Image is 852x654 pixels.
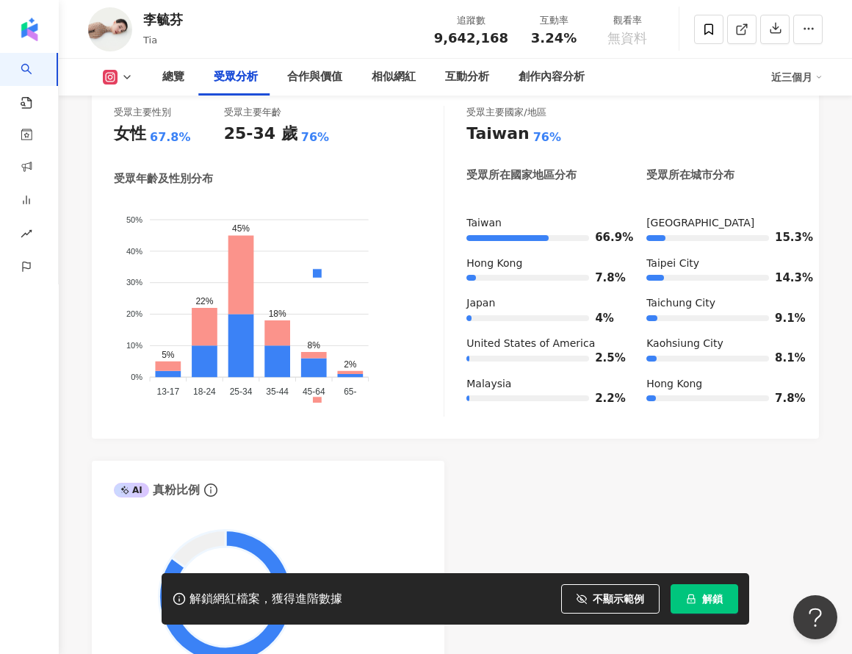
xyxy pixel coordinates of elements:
tspan: 0% [131,373,142,381]
tspan: 20% [126,309,142,318]
div: Taichung City [646,296,797,311]
div: Malaysia [466,377,617,392]
div: United States of America [466,337,617,351]
div: 創作內容分析 [519,68,585,86]
div: Taipei City [646,256,797,271]
span: rise [21,219,32,252]
div: 受眾主要國家/地區 [466,106,546,119]
span: lock [686,594,696,604]
div: Taiwan [466,123,529,145]
tspan: 35-44 [266,387,289,397]
tspan: 18-24 [193,387,216,397]
a: search [21,53,50,110]
span: info-circle [202,481,220,499]
span: 不顯示範例 [593,593,644,605]
div: 總覽 [162,68,184,86]
div: 受眾主要年齡 [224,106,281,119]
span: 男性 [187,332,216,342]
div: 李毓芬 [143,10,183,29]
div: 受眾所在城市分布 [646,168,734,183]
span: 8.1% [775,353,797,364]
span: 無資料 [607,31,647,46]
div: 受眾主要性別 [114,106,171,119]
div: 25-34 歲 [224,123,297,145]
div: 追蹤數 [434,13,508,28]
tspan: 10% [126,341,142,350]
span: 7.8% [595,273,617,284]
div: 受眾年齡及性別分布 [114,171,213,187]
div: 67.8% [150,129,191,145]
div: 真粉比例 [114,482,200,498]
span: 7.8% [775,393,797,404]
tspan: 40% [126,246,142,255]
button: 不顯示範例 [561,584,660,614]
div: 女性 [114,123,146,145]
tspan: 50% [126,215,142,223]
div: Kaohsiung City [646,337,797,351]
span: 9.1% [775,313,797,324]
div: 互動率 [526,13,582,28]
span: 14.3% [775,273,797,284]
tspan: 25-34 [230,387,253,397]
tspan: 45-64 [303,387,325,397]
span: 4% [595,313,617,324]
span: 3.24% [531,31,577,46]
span: 2.5% [595,353,617,364]
div: 解鎖網紅檔案，獲得進階數據 [189,592,342,607]
div: 近三個月 [771,65,823,89]
div: 觀看率 [599,13,655,28]
div: Hong Kong [646,377,797,392]
img: KOL Avatar [88,7,132,51]
tspan: 65- [344,387,356,397]
div: AI [114,483,149,497]
div: 相似網紅 [372,68,416,86]
span: Tia [143,35,157,46]
div: 76% [301,129,329,145]
tspan: 13-17 [156,387,179,397]
div: 受眾所在國家地區分布 [466,168,577,183]
span: 9,642,168 [434,30,508,46]
span: 解鎖 [702,593,723,605]
button: 解鎖 [671,584,738,614]
div: 受眾分析 [214,68,258,86]
span: 15.3% [775,232,797,243]
span: 66.9% [595,232,617,243]
span: 2.2% [595,393,617,404]
div: 互動分析 [445,68,489,86]
div: Hong Kong [466,256,617,271]
div: [GEOGRAPHIC_DATA] [646,216,797,231]
div: 合作與價值 [287,68,342,86]
tspan: 30% [126,278,142,287]
div: Japan [466,296,617,311]
img: logo icon [18,18,41,41]
div: 76% [533,129,561,145]
div: Taiwan [466,216,617,231]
